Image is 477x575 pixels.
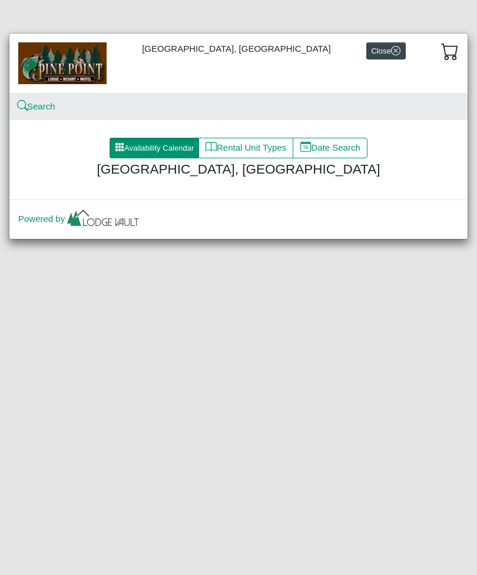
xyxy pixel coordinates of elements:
[293,138,367,159] button: calendar dateDate Search
[18,102,27,111] svg: search
[206,141,217,152] svg: book
[110,138,199,159] button: grid3x3 gap fillAvailability Calendar
[65,207,141,232] img: lv-small.ca335149.png
[18,101,55,111] a: searchSearch
[30,161,447,177] h4: [GEOGRAPHIC_DATA], [GEOGRAPHIC_DATA]
[441,42,459,60] svg: cart
[9,34,468,93] div: [GEOGRAPHIC_DATA], [GEOGRAPHIC_DATA]
[18,214,141,224] a: Powered by
[198,138,293,159] button: bookRental Unit Types
[115,142,124,152] svg: grid3x3 gap fill
[391,46,400,55] svg: x circle
[300,141,312,152] svg: calendar date
[366,42,406,59] button: Closex circle
[18,42,107,84] img: b144ff98-a7e1-49bd-98da-e9ae77355310.jpg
